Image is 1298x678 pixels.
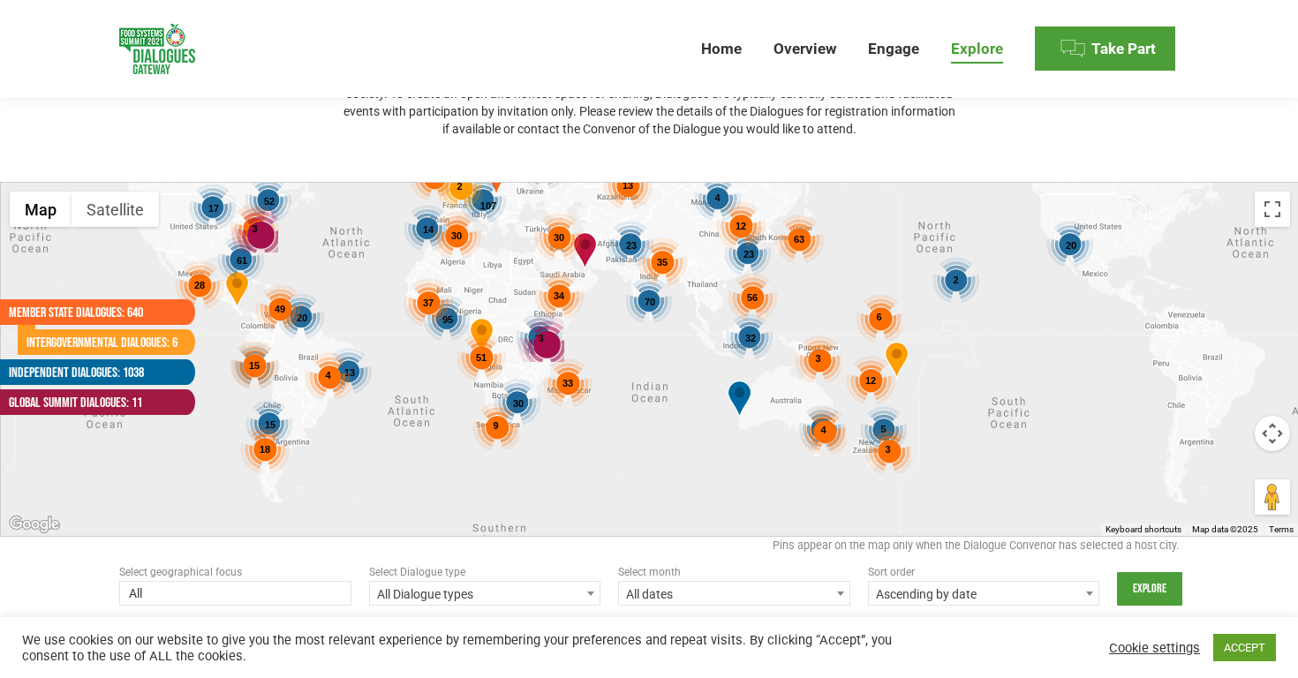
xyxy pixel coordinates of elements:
span: 28 [194,280,205,290]
span: All Dialogue types [370,582,600,606]
span: Explore [951,40,1003,58]
span: 23 [626,240,637,251]
span: 107 [480,200,496,211]
span: 3 [885,444,890,455]
span: 32 [745,333,756,343]
p: Food Systems Summit Dialogues are convened by national governments and individuals from across al... [342,67,956,138]
span: 4 [714,192,720,203]
span: 20 [1066,240,1076,251]
a: ACCEPT [1213,634,1276,661]
input: Explore [1117,572,1182,606]
span: 56 [747,292,758,303]
span: 3 [252,223,257,234]
span: 15 [265,419,275,430]
a: Cookie settings [1109,640,1200,656]
span: 9 [493,420,498,431]
span: Overview [774,40,836,58]
img: Google [5,513,64,536]
span: 30 [554,232,564,243]
span: 30 [451,230,462,241]
span: 12 [865,375,876,386]
img: Food Systems Summit Dialogues [119,24,195,74]
button: Show street map [10,192,72,227]
div: We use cookies on our website to give you the most relevant experience by remembering your prefer... [22,632,900,664]
span: 15 [249,360,260,371]
span: All dates [619,582,849,606]
span: 3 [538,333,543,343]
div: Select Dialogue type [369,563,601,581]
span: Ascending by date [869,582,1099,606]
span: 4 [820,425,826,435]
span: Map data ©2025 [1192,524,1258,534]
span: 17 [208,203,219,214]
span: All dates [618,581,850,606]
button: Toggle fullscreen view [1255,192,1290,227]
span: 34 [554,290,564,301]
span: 13 [623,180,633,191]
span: 14 [423,224,434,235]
button: Drag Pegman onto the map to open Street View [1255,479,1290,515]
span: Ascending by date [868,581,1100,606]
span: 61 [237,255,247,266]
span: 2 [457,181,462,192]
div: Select geographical focus [119,563,351,581]
div: Pins appear on the map only when the Dialogue Convenor has selected a host city. [119,537,1179,563]
span: 6 [876,312,881,322]
span: 49 [275,304,285,314]
button: Keyboard shortcuts [1106,524,1181,536]
span: Home [701,40,742,58]
img: Menu icon [1060,35,1086,62]
a: Intergovernmental Dialogues: 6 [18,329,177,355]
a: Terms (opens in new tab) [1269,524,1294,534]
span: 51 [476,352,487,363]
span: 63 [794,234,804,245]
span: Take Part [1091,40,1156,58]
span: 2 [953,275,958,285]
button: Show satellite imagery [72,192,159,227]
div: Select month [618,563,850,581]
span: 70 [645,297,655,307]
div: Sort order [868,563,1100,581]
span: 12 [736,221,746,231]
a: Open this area in Google Maps (opens a new window) [5,513,64,536]
span: Engage [868,40,919,58]
span: 18 [260,444,270,455]
span: 37 [423,298,434,308]
span: 35 [657,257,668,267]
span: 23 [743,249,754,260]
button: Map camera controls [1255,416,1290,451]
span: 33 [562,378,573,388]
span: All Dialogue types [369,581,601,606]
span: 30 [513,398,524,409]
span: 3 [815,353,820,364]
span: 5 [880,424,886,434]
span: 52 [264,196,275,207]
span: 4 [325,370,330,380]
